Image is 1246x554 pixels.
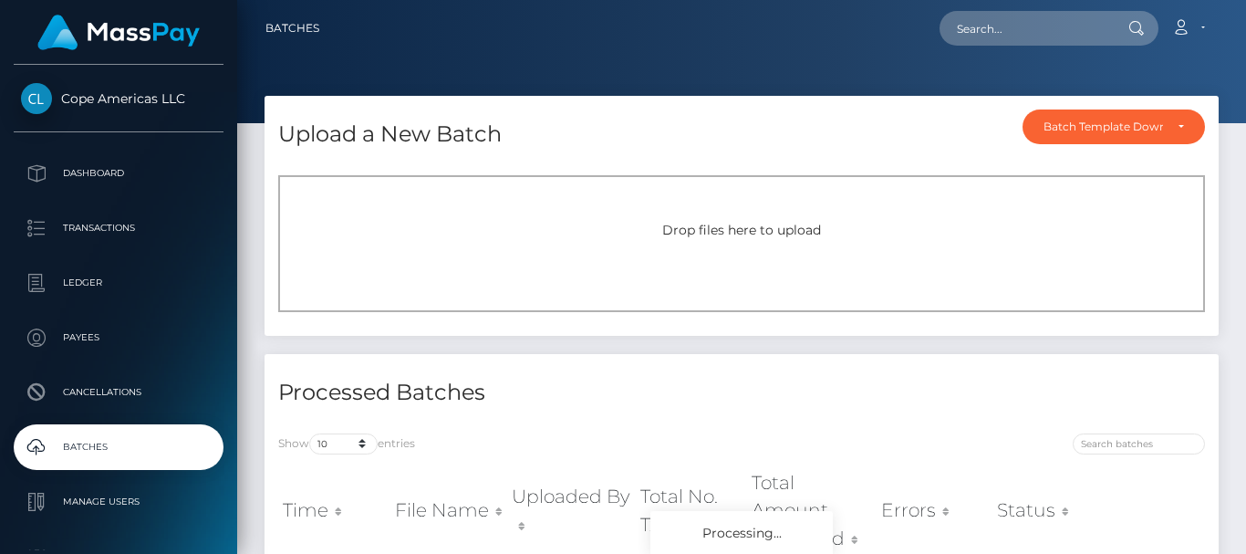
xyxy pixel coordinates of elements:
input: Search... [940,11,1111,46]
p: Manage Users [21,488,216,516]
a: Dashboard [14,151,223,196]
h4: Upload a New Batch [278,119,502,151]
p: Cancellations [21,379,216,406]
a: Cancellations [14,370,223,415]
a: Payees [14,315,223,361]
input: Search batches [1073,434,1205,455]
a: Batches [14,424,223,470]
div: Batch Template Download [1044,120,1163,134]
span: Cope Americas LLC [14,90,223,107]
a: Transactions [14,205,223,251]
p: Payees [21,324,216,351]
select: Showentries [309,434,378,455]
a: Batches [265,9,319,47]
a: Ledger [14,260,223,306]
a: Manage Users [14,479,223,525]
p: Transactions [21,214,216,242]
button: Batch Template Download [1023,110,1205,144]
p: Batches [21,434,216,461]
label: Show entries [278,434,415,455]
img: Cope Americas LLC [21,83,52,114]
span: Drop files here to upload [662,222,821,238]
img: MassPay Logo [37,15,200,50]
p: Dashboard [21,160,216,187]
h4: Processed Batches [278,377,728,409]
p: Ledger [21,269,216,297]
